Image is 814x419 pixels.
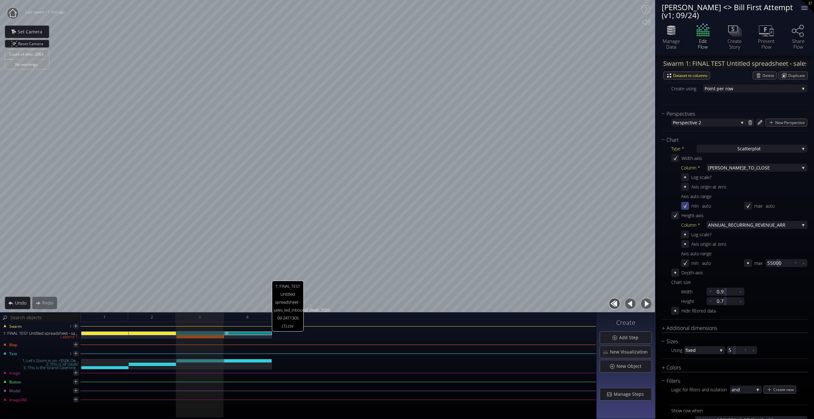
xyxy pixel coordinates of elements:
[737,145,740,153] span: S
[754,259,762,267] div: max
[671,386,730,394] div: Logic for filters and isolation
[198,313,201,321] span: 3
[723,38,746,50] div: Create Story
[732,386,754,394] span: and
[1,335,81,339] div: Legend 1:
[662,364,800,372] div: Colors
[671,407,807,415] div: Show row when
[754,202,762,210] div: max
[691,183,726,191] div: Axis origin at zero
[681,211,713,219] div: Height-axis
[1,359,81,362] div: 1: Let's Zoom in on <$50K De...
[660,38,682,50] div: Manage Data
[681,307,716,315] div: Hide filtered data
[17,29,46,35] span: Set Camera
[773,386,796,393] span: Create new
[15,300,30,306] span: Undo
[702,259,744,267] div: auto
[9,313,79,321] input: Search objects
[662,110,800,118] div: Perspectives
[671,145,697,153] div: Type *
[681,164,707,172] div: Column *
[680,119,738,127] span: spective 2
[70,350,72,358] div: 3
[9,397,27,403] span: Image360
[766,202,808,210] div: auto
[691,173,712,181] div: Log scale?
[18,40,45,47] span: Reset Camera
[151,313,153,321] span: 2
[681,192,807,200] div: Axis auto range
[5,297,31,309] div: Undo action
[70,322,72,330] div: 1
[758,221,799,229] span: EVENUE_ARR
[673,119,680,127] span: Per
[681,297,707,305] div: Height
[681,288,707,296] div: Width
[755,38,777,50] div: Present Flow
[9,342,17,348] span: Map
[686,346,717,354] span: fixed
[673,72,710,79] span: Dataset to columns
[762,72,776,79] span: Delete
[662,136,800,144] div: Chart
[691,230,712,238] div: Log scale?
[662,324,800,332] div: Additional dimensions
[662,377,800,385] div: Filters
[671,85,703,93] div: Create using
[702,202,744,210] div: auto
[662,338,800,346] div: Sizes
[691,240,726,248] div: Axis origin at zero
[613,391,648,397] span: Manage Steps
[705,85,711,93] span: Poi
[671,346,684,354] div: Using
[616,363,645,369] span: New Object
[681,154,713,162] div: Width-axis
[600,319,652,326] h3: Create
[9,379,21,385] span: Button
[711,85,799,93] span: nt per row
[775,119,807,126] span: New Perspective
[691,259,699,267] div: min
[671,278,807,286] div: Using meters
[744,164,799,172] span: E_TO_CLOSE
[691,202,699,210] div: min
[9,324,22,329] span: Swarm
[681,250,807,258] div: Axis auto range
[9,388,20,394] span: Model
[1,362,81,366] div: 2: This is all Deals!
[246,313,248,321] span: 4
[610,349,652,355] span: New Visualization
[1,366,81,369] div: 3: This is the Grand Opening...
[708,221,758,229] span: ANNUAL_RECURRING_R
[9,351,17,357] span: Text
[740,145,761,153] span: catterplot
[619,334,642,341] span: Add Step
[681,221,707,229] div: Column *
[787,38,809,50] div: Share Flow
[788,72,807,79] span: Duplicate
[9,370,20,376] span: Image
[103,313,106,321] span: 1
[681,269,713,277] div: Depth-axis
[1,332,81,335] div: 1: FINAL TEST Untitled spreadsheet - sales_led_inbound_deals_2025-09-24T1305 (1).csv
[224,332,229,334] img: eye.svg
[662,3,793,19] div: [PERSON_NAME] <> Bill First Attempt (v1; 09/24)
[708,164,744,172] span: [PERSON_NAME]
[272,281,304,332] span: 1: FINAL TEST Untitled spreadsheet - sales_led_inbound_deals_2025-09-24T1305 (1).csv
